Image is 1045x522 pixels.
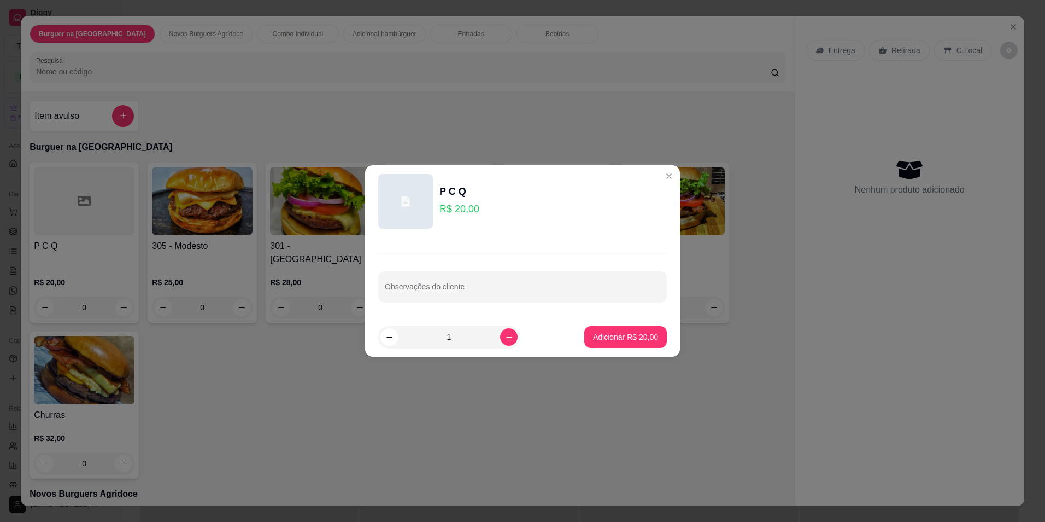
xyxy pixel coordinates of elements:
div: P C Q [439,184,479,199]
button: Adicionar R$ 20,00 [584,326,667,348]
button: decrease-product-quantity [380,328,398,346]
p: R$ 20,00 [439,201,479,217]
button: increase-product-quantity [500,328,518,346]
button: Close [660,167,678,185]
input: Observações do cliente [385,286,660,297]
p: Adicionar R$ 20,00 [593,332,658,343]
